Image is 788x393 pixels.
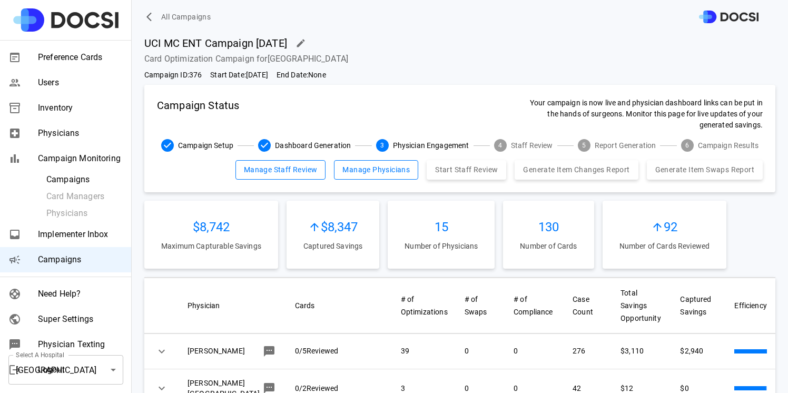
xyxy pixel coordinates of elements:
span: Physicians [38,127,123,140]
td: 0 / 5 Reviewed [287,333,392,369]
span: Card Optimization Campaign for [GEOGRAPHIC_DATA] [144,53,775,65]
td: 39 [392,333,456,369]
span: Preference Cards [38,51,123,64]
th: Efficiency [726,278,775,333]
span: Report Generation [595,140,656,151]
text: 6 [685,142,689,149]
button: Generate Item Swaps Report [647,160,763,180]
div: [PERSON_NAME] [188,342,278,360]
span: Implementer Inbox [38,228,123,241]
p: Your campaign is now live and physician dashboard links can be put in the hands of surgeons. Moni... [520,97,763,131]
td: 0 [505,333,564,369]
button: Manage Physicians [334,160,418,180]
th: Cards [287,278,392,333]
text: 5 [582,142,586,149]
span: 92 [664,218,677,237]
img: DOCSI Logo [699,11,759,24]
span: Inventory [38,102,123,114]
button: Start Staff Review [427,160,506,180]
span: $2,940 [680,347,703,355]
span: $0 [680,384,688,392]
th: Total Savings Opportunity [612,278,672,333]
button: All Campaigns [144,7,215,27]
button: Generate Item Changes Report [515,160,638,180]
span: Dashboard Generation [275,140,351,151]
span: Physician Texting [38,338,123,351]
span: Maximum Capturable Savings [161,241,261,252]
span: Captured Savings [303,241,362,252]
span: Number of Cards Reviewed [619,241,710,252]
span: Users [38,76,123,89]
td: 0 [456,333,505,369]
span: End Date: None [277,70,326,81]
span: All Campaigns [161,11,211,24]
span: $12 [620,384,633,392]
th: # of Optimizations [392,278,456,333]
th: Case Count [564,278,612,333]
span: UCI MC ENT Campaign [DATE] [144,35,287,51]
th: Physician [179,278,287,333]
span: Start Date: [DATE] [210,70,268,81]
td: 276 [564,333,612,369]
span: $3,110 [620,347,644,355]
img: Site Logo [13,8,119,32]
span: Need Help? [38,288,123,300]
div: [GEOGRAPHIC_DATA] [8,355,123,385]
span: Campaign Monitoring [38,152,123,165]
span: Campaign ID: 376 [144,70,202,81]
span: Super Settings [38,313,123,326]
th: # of Swaps [456,278,505,333]
span: Number of Cards [520,241,577,252]
span: Physician Engagement [393,140,469,151]
span: Number of Physicians [405,241,478,252]
span: Campaigns [38,253,123,266]
span: Campaign Setup [178,140,233,151]
span: 15 [435,218,448,237]
th: Captured Savings [672,278,726,333]
span: $8,347 [321,218,358,237]
button: Manage Staff Review [235,160,326,180]
text: 3 [380,142,384,149]
span: $8,742 [193,218,230,237]
span: 130 [538,218,559,237]
th: # of Compliance [505,278,564,333]
label: Select A Hospital [16,350,64,359]
text: 4 [498,142,502,149]
span: Campaign Results [698,140,759,151]
span: Staff Review [511,140,553,151]
span: Campaign Status [157,97,239,131]
span: Campaigns [46,173,123,186]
